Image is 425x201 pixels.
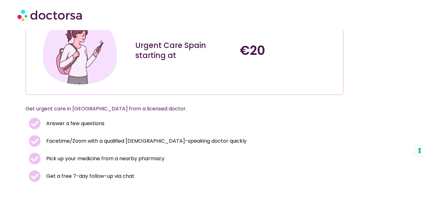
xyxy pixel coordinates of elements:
h4: €20 [240,43,338,58]
div: Urgent Care Spain starting at [135,40,233,61]
span: Get a free 7-day follow-up via chat [45,172,134,181]
p: Get urgent care in [GEOGRAPHIC_DATA] from a licensed doctor. [25,104,328,113]
img: Illustration depicting a young woman in a casual outfit, engaged with her smartphone. She has a p... [41,11,119,90]
span: Facetime/Zoom with a qualified [DEMOGRAPHIC_DATA]-speaking doctor quickly [45,137,247,145]
span: Pick up your medicine from a nearby pharmacy [45,154,165,163]
span: Answer a few questions [45,119,104,128]
button: Your consent preferences for tracking technologies [414,145,425,156]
